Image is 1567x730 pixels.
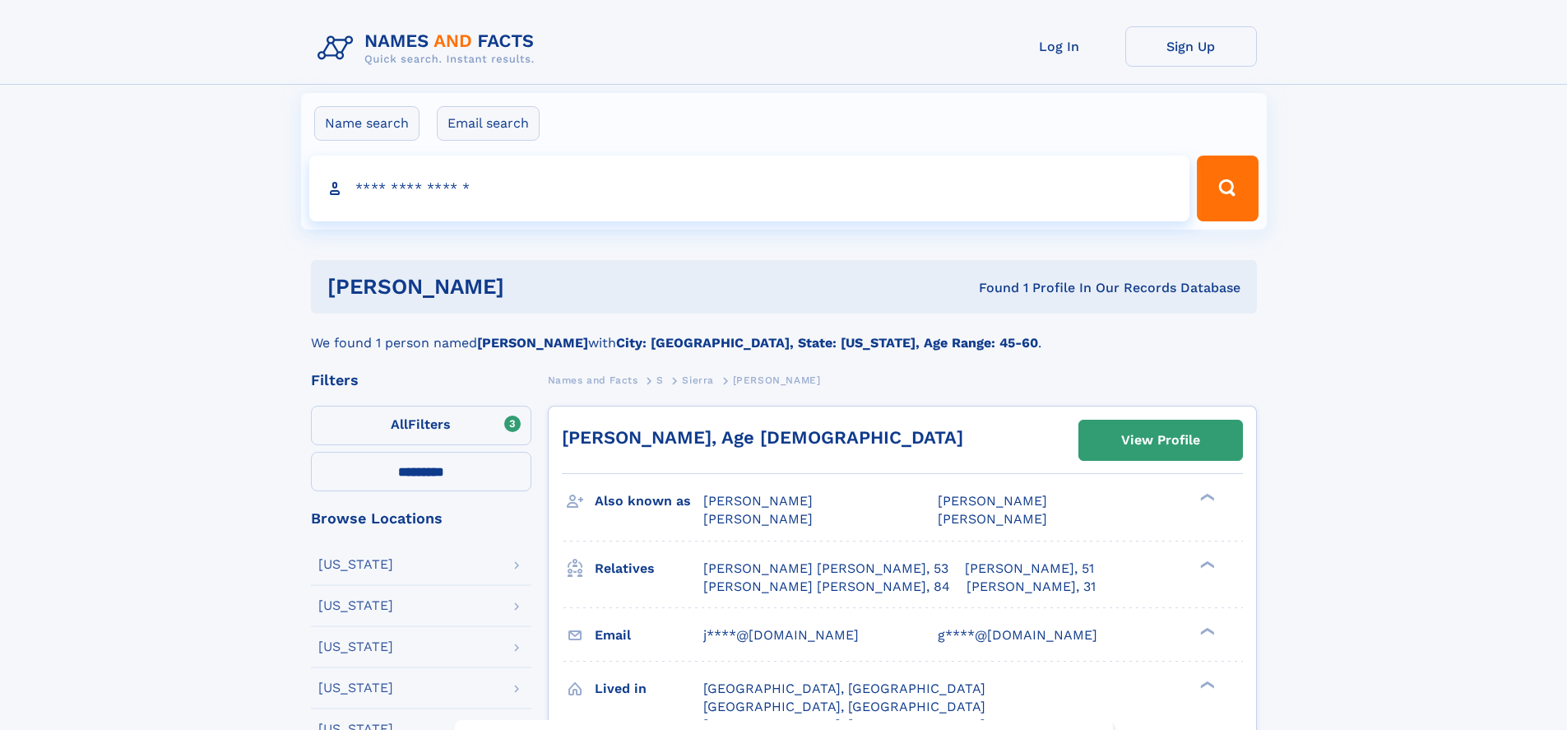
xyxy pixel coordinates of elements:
[309,156,1190,221] input: search input
[1196,559,1216,570] div: ❯
[682,370,714,390] a: Sierra
[318,640,393,653] div: [US_STATE]
[562,427,963,448] a: [PERSON_NAME], Age [DEMOGRAPHIC_DATA]
[311,406,531,445] label: Filters
[703,493,813,509] span: [PERSON_NAME]
[733,374,821,386] span: [PERSON_NAME]
[967,578,1096,596] a: [PERSON_NAME], 31
[311,26,548,71] img: Logo Names and Facts
[938,493,1047,509] span: [PERSON_NAME]
[1196,492,1216,503] div: ❯
[1079,421,1242,460] a: View Profile
[1196,679,1216,690] div: ❯
[1125,26,1257,67] a: Sign Up
[391,416,408,432] span: All
[318,558,393,571] div: [US_STATE]
[311,314,1257,353] div: We found 1 person named with .
[703,699,985,714] span: [GEOGRAPHIC_DATA], [GEOGRAPHIC_DATA]
[437,106,540,141] label: Email search
[938,511,1047,527] span: [PERSON_NAME]
[703,560,948,578] a: [PERSON_NAME] [PERSON_NAME], 53
[703,511,813,527] span: [PERSON_NAME]
[1196,625,1216,636] div: ❯
[682,374,714,386] span: Sierra
[965,560,1094,578] a: [PERSON_NAME], 51
[656,374,664,386] span: S
[595,487,703,515] h3: Also known as
[311,511,531,526] div: Browse Locations
[1197,156,1258,221] button: Search Button
[318,681,393,695] div: [US_STATE]
[318,599,393,612] div: [US_STATE]
[656,370,664,390] a: S
[703,681,985,696] span: [GEOGRAPHIC_DATA], [GEOGRAPHIC_DATA]
[548,370,638,390] a: Names and Facts
[327,277,742,297] h1: [PERSON_NAME]
[477,335,588,351] b: [PERSON_NAME]
[595,621,703,649] h3: Email
[595,675,703,703] h3: Lived in
[994,26,1125,67] a: Log In
[616,335,1038,351] b: City: [GEOGRAPHIC_DATA], State: [US_STATE], Age Range: 45-60
[314,106,420,141] label: Name search
[1121,421,1200,459] div: View Profile
[703,578,950,596] a: [PERSON_NAME] [PERSON_NAME], 84
[741,279,1240,297] div: Found 1 Profile In Our Records Database
[595,555,703,583] h3: Relatives
[311,373,531,388] div: Filters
